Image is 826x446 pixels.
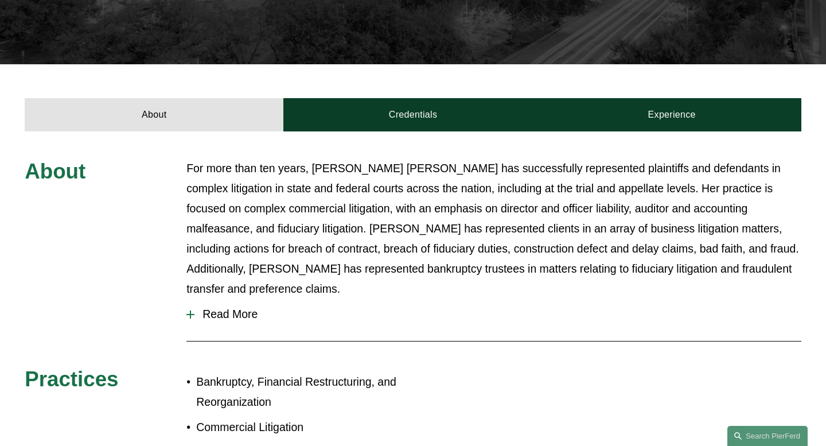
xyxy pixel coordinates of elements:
span: About [25,160,85,183]
span: Practices [25,367,118,391]
a: Credentials [283,98,542,131]
a: Search this site [727,426,808,446]
p: For more than ten years, [PERSON_NAME] [PERSON_NAME] has successfully represented plaintiffs and ... [186,158,801,299]
p: Commercial Litigation [196,417,413,437]
button: Read More [186,299,801,329]
p: Bankruptcy, Financial Restructuring, and Reorganization [196,372,413,412]
a: About [25,98,283,131]
a: Experience [543,98,801,131]
span: Read More [194,308,801,321]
